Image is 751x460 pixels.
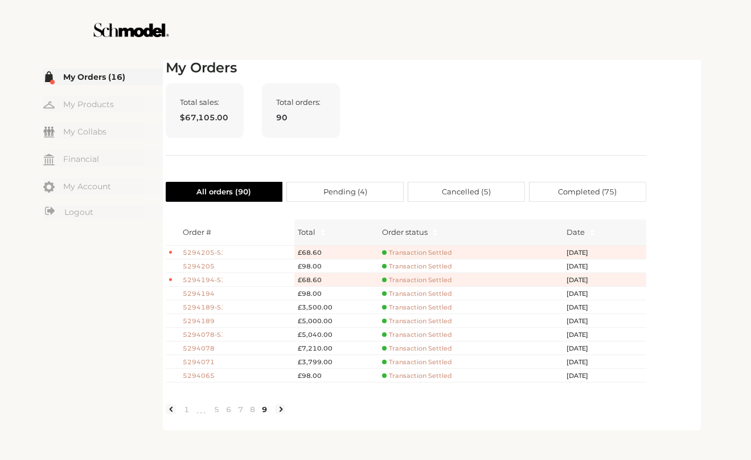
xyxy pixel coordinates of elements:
[223,404,235,414] a: 6
[183,316,223,326] span: 5294189
[567,262,601,271] span: [DATE]
[382,303,452,312] span: Transaction Settled
[567,357,601,367] span: [DATE]
[235,404,247,414] a: 7
[382,372,452,380] span: Transaction Settled
[180,97,229,107] span: Total sales:
[558,182,617,201] span: Completed ( 75 )
[43,68,163,221] div: Menu
[179,219,294,246] th: Order #
[180,404,192,414] a: 1
[43,127,55,137] img: my-friends.svg
[180,111,229,124] span: $67,105.00
[183,275,223,285] span: 5294194-S1
[294,246,379,259] td: £68.60
[294,369,379,382] td: £98.00
[382,290,452,298] span: Transaction Settled
[589,227,596,234] span: caret-up
[382,317,452,325] span: Transaction Settled
[323,182,367,201] span: Pending ( 4 )
[192,400,211,418] li: Previous 5 Pages
[183,289,223,299] span: 5294194
[382,344,452,353] span: Transaction Settled
[294,314,379,328] td: £5,000.00
[382,358,452,367] span: Transaction Settled
[320,227,326,234] span: caret-up
[43,150,163,167] a: Financial
[183,248,223,258] span: 5294205-S1
[43,123,163,140] a: My Collabs
[567,330,601,340] span: [DATE]
[432,227,438,234] span: caret-up
[43,71,55,83] img: my-order.svg
[294,259,379,273] td: £98.00
[294,273,379,287] td: £68.60
[43,205,163,219] a: Logout
[567,275,601,285] span: [DATE]
[320,231,326,238] span: caret-down
[183,357,223,367] span: 5294071
[183,371,223,381] span: 5294065
[276,97,326,107] span: Total orders:
[196,182,251,201] span: All orders ( 90 )
[298,226,315,238] span: Total
[567,248,601,258] span: [DATE]
[43,68,163,85] a: My Orders (16)
[43,99,55,111] img: my-hanger.svg
[43,178,163,194] a: My Account
[567,316,601,326] span: [DATE]
[442,182,491,201] span: Cancelled ( 5 )
[247,404,258,414] a: 8
[382,226,428,238] div: Order status
[382,331,452,339] span: Transaction Settled
[294,328,379,341] td: £5,040.00
[183,330,223,340] span: 5294078-S1
[567,371,601,381] span: [DATE]
[294,355,379,369] td: £3,799.00
[166,60,646,76] h2: My Orders
[294,287,379,300] td: £98.00
[382,249,452,257] span: Transaction Settled
[275,404,285,414] li: Next Page
[211,404,223,414] a: 5
[382,276,452,284] span: Transaction Settled
[432,231,438,238] span: caret-down
[567,344,601,353] span: [DATE]
[192,403,211,417] span: •••
[43,154,55,165] img: my-financial.svg
[183,344,223,353] span: 5294078
[43,96,163,112] a: My Products
[43,181,55,193] img: my-account.svg
[294,300,379,314] td: £3,500.00
[258,404,270,414] a: 9
[567,226,585,238] span: Date
[567,289,601,299] span: [DATE]
[276,111,326,124] span: 90
[166,404,176,414] li: Previous Page
[183,303,223,312] span: 5294189-S1
[567,303,601,312] span: [DATE]
[382,262,452,271] span: Transaction Settled
[589,231,596,238] span: caret-down
[294,341,379,355] td: £7,210.00
[183,262,223,271] span: 5294205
